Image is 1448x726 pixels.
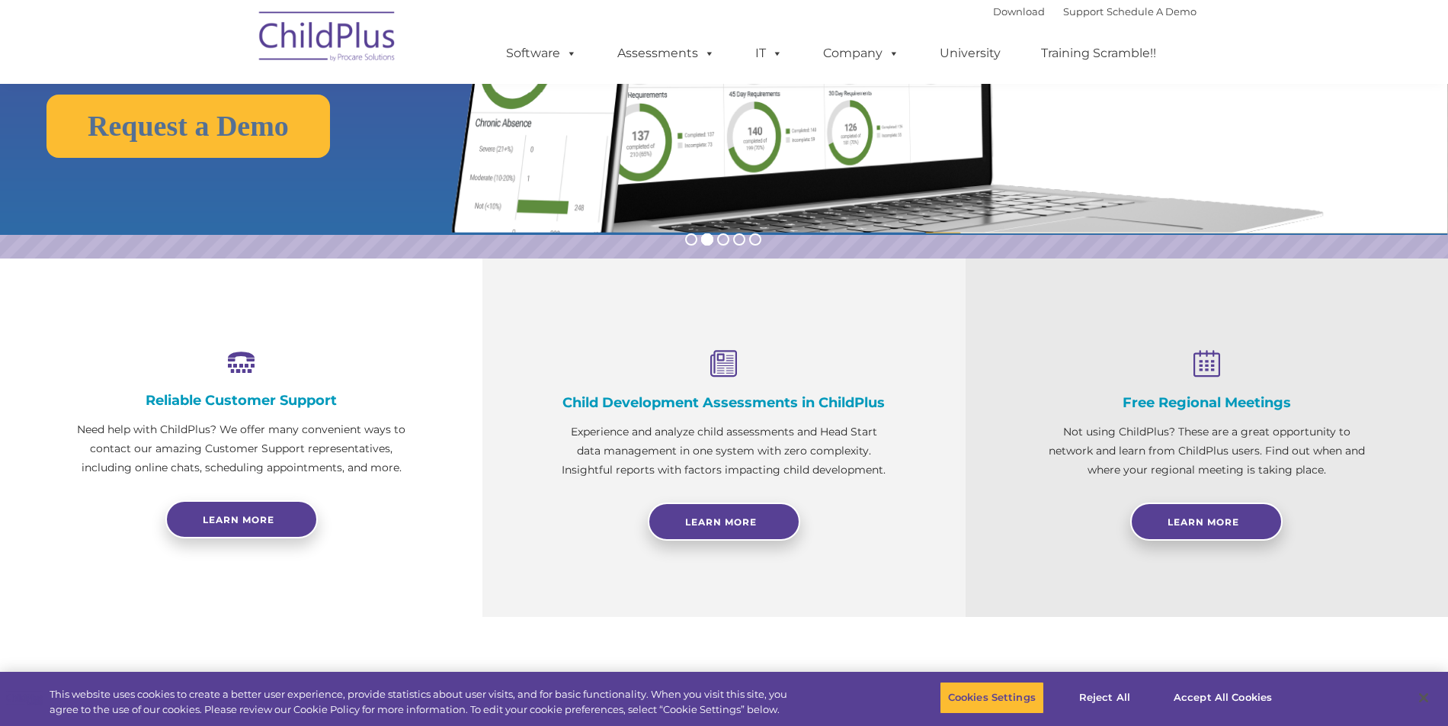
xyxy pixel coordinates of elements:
p: Experience and analyze child assessments and Head Start data management in one system with zero c... [559,422,889,480]
span: Learn More [1168,516,1239,528]
span: Learn more [203,514,274,525]
span: Last name [212,101,258,112]
a: Assessments [602,38,730,69]
font: | [993,5,1197,18]
a: University [924,38,1016,69]
p: Not using ChildPlus? These are a great opportunity to network and learn from ChildPlus users. Fin... [1042,422,1372,480]
span: Phone number [212,163,277,175]
a: Support [1063,5,1104,18]
a: Software [491,38,592,69]
a: Learn More [648,503,800,541]
a: Learn More [1130,503,1283,541]
a: Request a Demo [46,95,330,158]
a: Schedule A Demo [1107,5,1197,18]
div: This website uses cookies to create a better user experience, provide statistics about user visit... [50,687,796,717]
a: Company [808,38,915,69]
span: Learn More [685,516,757,528]
h4: Child Development Assessments in ChildPlus [559,394,889,411]
h4: Free Regional Meetings [1042,394,1372,411]
button: Accept All Cookies [1165,682,1280,714]
a: Learn more [165,500,318,538]
h4: Reliable Customer Support [76,392,406,409]
p: Need help with ChildPlus? We offer many convenient ways to contact our amazing Customer Support r... [76,420,406,477]
a: IT [740,38,798,69]
button: Reject All [1057,682,1152,714]
a: Training Scramble!! [1026,38,1171,69]
a: Download [993,5,1045,18]
img: ChildPlus by Procare Solutions [251,1,404,77]
button: Cookies Settings [940,682,1044,714]
button: Close [1407,681,1440,715]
